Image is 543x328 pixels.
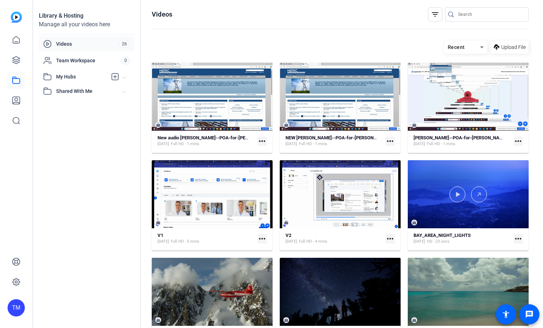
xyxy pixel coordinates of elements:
span: [DATE] [158,239,169,244]
mat-icon: more_horiz [385,136,395,146]
mat-icon: message [525,310,534,319]
span: [DATE] [414,239,425,244]
strong: New audio [PERSON_NAME]--POA-for-[PERSON_NAME]--UAPTC-SOW-1-25-ENRG-10011-M1-1--NERC-Glossary-of-... [158,135,476,140]
span: 26 [119,40,130,48]
span: HD - 23 secs [427,239,450,244]
span: Full HD - 4 mins [299,239,327,244]
span: [DATE] [414,141,425,147]
mat-icon: accessibility [502,310,510,319]
mat-icon: more_horiz [385,234,395,243]
mat-icon: filter_list [431,10,439,19]
span: [DATE] [286,141,297,147]
span: My Hubs [56,73,107,81]
span: Upload File [501,44,526,51]
strong: V2 [286,233,291,238]
mat-icon: more_horiz [514,136,523,146]
h1: Videos [152,10,172,19]
mat-expansion-panel-header: Shared With Me [39,84,134,98]
span: [DATE] [158,141,169,147]
mat-icon: more_horiz [514,234,523,243]
input: Search [458,10,523,19]
div: Manage all your videos here [39,20,134,29]
span: Full HD - 5 mins [171,239,199,244]
button: Upload File [491,41,529,54]
a: NEW [PERSON_NAME]--POA-for-[PERSON_NAME]--UAPTC-SOW-1-25-ENRG-10011-M1-1--NERC-Glossary-of-Terms-... [286,135,383,147]
mat-icon: more_horiz [257,234,267,243]
a: V1[DATE]Full HD - 5 mins [158,233,255,244]
a: BAY_AREA_NIGHT_LIGHTS[DATE]HD - 23 secs [414,233,511,244]
span: Full HD - 1 mins [299,141,327,147]
strong: BAY_AREA_NIGHT_LIGHTS [414,233,471,238]
a: V2[DATE]Full HD - 4 mins [286,233,383,244]
span: Recent [448,44,465,50]
mat-icon: more_horiz [257,136,267,146]
span: 0 [121,57,130,64]
div: TM [8,299,25,316]
span: Videos [56,40,119,48]
a: New audio [PERSON_NAME]--POA-for-[PERSON_NAME]--UAPTC-SOW-1-25-ENRG-10011-M1-1--NERC-Glossary-of-... [158,135,255,147]
span: Full HD - 1 mins [171,141,199,147]
a: [PERSON_NAME]--POA-for-[PERSON_NAME]--UAPTC-SOW-1-25-ENRG-10011-M1-1--NERC-Glossary-of-Terms--175... [414,135,511,147]
mat-expansion-panel-header: My Hubs [39,69,134,84]
img: blue-gradient.svg [11,12,22,23]
span: Shared With Me [56,87,123,95]
span: [DATE] [286,239,297,244]
span: Full HD - 1 mins [427,141,455,147]
strong: V1 [158,233,163,238]
div: Library & Hosting [39,12,134,20]
span: Team Workspace [56,57,121,64]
